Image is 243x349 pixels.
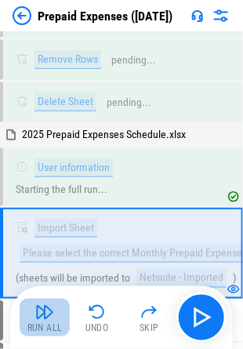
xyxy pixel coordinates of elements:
div: Import Sheet [34,219,97,238]
div: Undo [85,324,109,333]
div: pending... [107,96,151,108]
img: Back [13,6,31,25]
div: Skip [140,324,159,333]
button: Skip [124,299,174,336]
div: Starting the full run... [16,158,210,195]
button: Undo [72,299,122,336]
img: Settings menu [212,6,230,25]
div: Run All [27,324,63,333]
div: Prepaid Expenses ([DATE]) [38,9,172,24]
div: Delete Sheet [34,93,96,111]
span: 2025 Prepaid Expenses Schedule.xlsx [22,128,186,140]
button: Run All [20,299,70,336]
div: User information [34,158,113,177]
img: Undo [88,303,107,322]
div: pending... [111,54,156,66]
img: Skip [140,303,158,322]
img: Run All [35,303,54,322]
img: Support [191,9,204,22]
img: Main button [189,305,214,330]
div: Netsuite - Imported [136,269,227,288]
div: Remove Rows [34,50,101,69]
